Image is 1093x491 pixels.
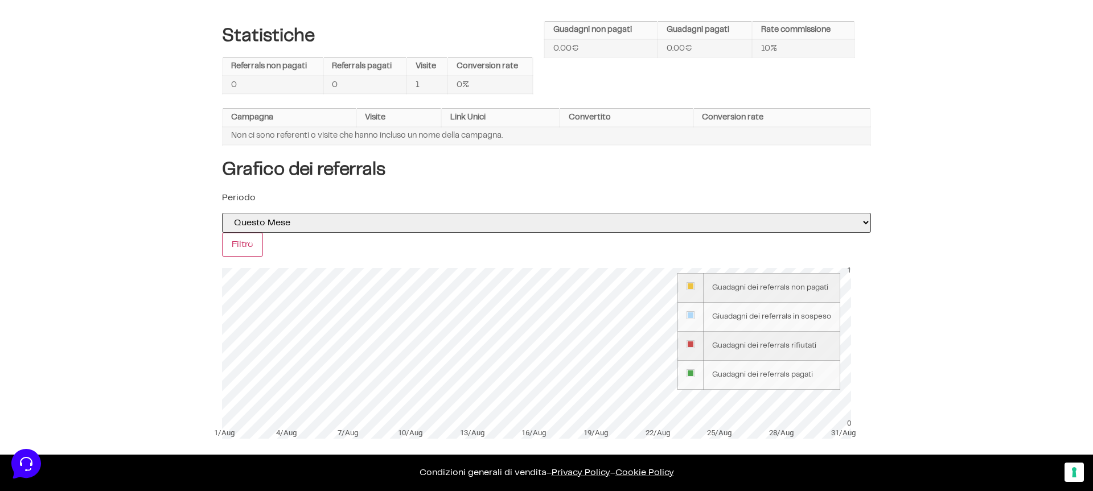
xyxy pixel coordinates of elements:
[552,468,610,477] a: Privacy Policy
[441,109,560,127] th: Link Unici
[629,427,686,439] div: 22/Aug
[406,76,447,94] td: 1
[658,22,752,40] th: Guadagni pagati
[223,58,323,76] th: Referrals non pagati
[443,427,500,439] div: 13/Aug
[34,381,54,391] p: Home
[222,233,263,257] input: Filtro
[567,427,624,439] div: 19/Aug
[222,159,871,180] h4: Grafico dei referrals
[222,26,533,46] h4: Statistiche
[149,365,219,391] button: Aiuto
[406,58,447,76] th: Visite
[74,102,168,112] span: Inizia una conversazione
[752,22,854,40] th: Rate commissione
[703,274,840,303] td: Guadagni dei referrals non pagati
[258,427,315,439] div: 4/Aug
[9,447,43,481] iframe: Customerly Messenger Launcher
[121,141,209,150] a: Apri Centro Assistenza
[18,64,41,86] img: dark
[36,64,59,86] img: dark
[815,427,872,439] div: 31/Aug
[847,418,852,429] div: 0
[847,265,852,276] div: 1
[18,96,209,118] button: Inizia una conversazione
[1065,463,1084,482] button: Le tue preferenze relative al consenso per le tecnologie di tracciamento
[752,39,854,57] td: 10%
[420,468,546,477] a: Condizioni generali di vendita
[323,76,407,94] td: 0
[175,381,192,391] p: Aiuto
[223,109,356,127] th: Campagna
[223,127,870,145] td: Non ci sono referenti o visite che hanno incluso un nome della campagna.
[222,213,871,233] select: selected='selected'
[55,64,77,86] img: dark
[79,365,149,391] button: Messaggi
[381,427,438,439] div: 10/Aug
[18,141,89,150] span: Trova una risposta
[323,58,407,76] th: Referrals pagati
[11,466,1082,480] p: – –
[703,361,840,390] td: Guadagni dei referrals pagati
[544,22,658,40] th: Guadagni non pagati
[560,109,693,127] th: Convertito
[658,39,752,57] td: 0.00€
[9,365,79,391] button: Home
[615,468,674,477] span: Cookie Policy
[544,39,658,57] td: 0.00€
[753,427,810,439] div: 28/Aug
[223,76,323,94] td: 0
[356,109,442,127] th: Visite
[693,109,870,127] th: Conversion rate
[98,381,129,391] p: Messaggi
[319,427,376,439] div: 7/Aug
[703,303,840,332] td: Giuadagni dei referrals in sospeso
[18,46,97,55] span: Le tue conversazioni
[703,332,840,361] td: Guadagni dei referrals rifiutati
[9,9,191,27] h2: Ciao da Marketers 👋
[505,427,562,439] div: 16/Aug
[691,427,747,439] div: 25/Aug
[196,427,253,439] div: 1/Aug
[447,58,533,76] th: Conversion rate
[26,166,186,177] input: Cerca un articolo...
[222,191,871,205] p: Periodo
[447,76,533,94] td: 0%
